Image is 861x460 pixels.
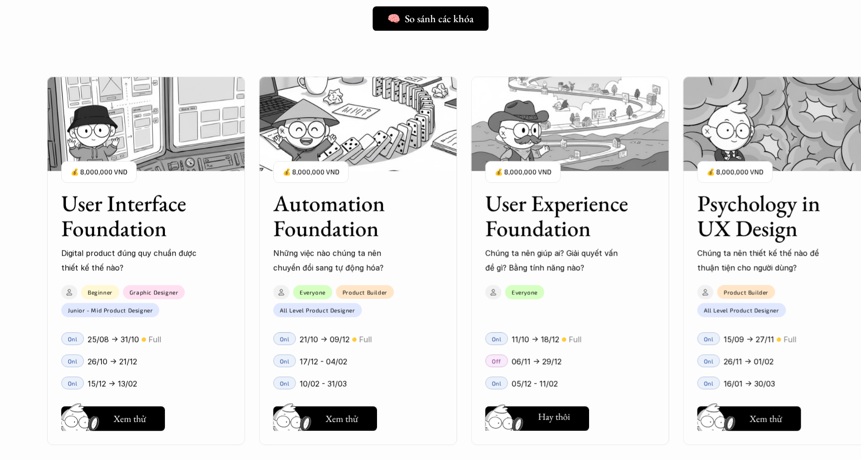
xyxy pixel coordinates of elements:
[724,355,774,369] p: 26/11 -> 01/02
[697,191,844,241] h3: Psychology in UX Design
[141,336,146,343] p: 🟡
[697,403,801,431] a: Xem thử
[388,13,474,25] h5: 🧠 So sánh các khóa
[485,403,589,431] a: Hay thôi
[114,412,146,426] h5: Xem thử
[562,336,566,343] p: 🟡
[492,358,501,364] p: Off
[300,289,326,296] p: Everyone
[697,246,834,275] p: Chúng ta nên thiết kế thế nào để thuận tiện cho người dùng?
[280,380,290,386] p: Onl
[569,333,582,347] p: Full
[280,335,290,342] p: Onl
[61,403,165,431] a: Xem thử
[704,358,714,364] p: Onl
[130,289,179,296] p: Graphic Designer
[724,377,775,391] p: 16/01 -> 30/03
[61,407,165,431] button: Xem thử
[697,407,801,431] button: Xem thử
[273,403,377,431] a: Xem thử
[485,246,622,275] p: Chúng ta nên giúp ai? Giải quyết vấn đề gì? Bằng tính năng nào?
[724,289,769,295] p: Product Builder
[495,166,551,179] p: 💰 8,000,000 VND
[538,410,570,424] h5: Hay thôi
[68,307,153,314] p: Junior - Mid Product Designer
[512,289,538,296] p: Everyone
[784,333,796,347] p: Full
[704,335,714,342] p: Onl
[300,377,347,391] p: 10/02 - 31/03
[61,246,198,275] p: Digital product đúng quy chuẩn được thiết kế thế nào?
[326,412,358,426] h5: Xem thử
[273,407,377,431] button: Xem thử
[280,358,290,364] p: Onl
[724,333,774,347] p: 15/09 -> 27/11
[273,191,419,241] h3: Automation Foundation
[485,407,589,431] button: Hay thôi
[300,355,347,369] p: 17/12 - 04/02
[61,191,207,241] h3: User Interface Foundation
[88,377,137,391] p: 15/12 -> 13/02
[88,333,139,347] p: 25/08 -> 31/10
[88,355,137,369] p: 26/10 -> 21/12
[704,380,714,386] p: Onl
[352,336,357,343] p: 🟡
[492,380,502,386] p: Onl
[512,333,559,347] p: 11/10 -> 18/12
[704,307,779,314] p: All Level Product Designer
[512,355,562,369] p: 06/11 -> 29/12
[273,246,410,275] p: Những việc nào chúng ta nên chuyển đổi sang tự động hóa?
[512,377,558,391] p: 05/12 - 11/02
[88,289,113,296] p: Beginner
[148,333,161,347] p: Full
[777,336,781,343] p: 🟡
[280,307,355,314] p: All Level Product Designer
[343,289,387,295] p: Product Builder
[485,191,631,241] h3: User Experience Foundation
[492,335,502,342] p: Onl
[300,333,350,347] p: 21/10 -> 09/12
[707,166,763,179] p: 💰 8,000,000 VND
[71,166,127,179] p: 💰 8,000,000 VND
[750,412,782,426] h5: Xem thử
[359,333,372,347] p: Full
[373,7,489,31] a: 🧠 So sánh các khóa
[283,166,339,179] p: 💰 8,000,000 VND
